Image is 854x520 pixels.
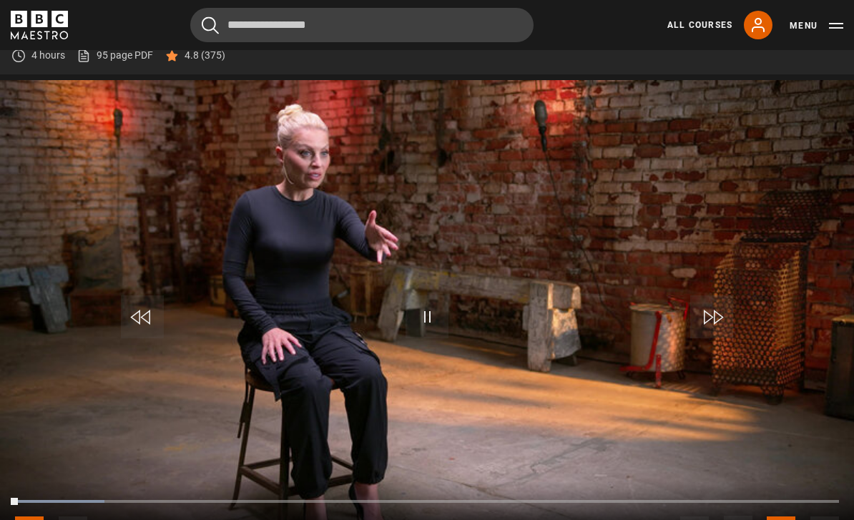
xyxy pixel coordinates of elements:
p: 4.8 (375) [185,48,225,63]
a: All Courses [667,19,732,31]
div: Progress Bar [15,500,839,503]
button: Toggle navigation [790,19,843,33]
button: Submit the search query [202,16,219,34]
input: Search [190,8,534,42]
svg: BBC Maestro [11,11,68,39]
a: 95 page PDF [77,48,153,63]
p: 4 hours [31,48,65,63]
